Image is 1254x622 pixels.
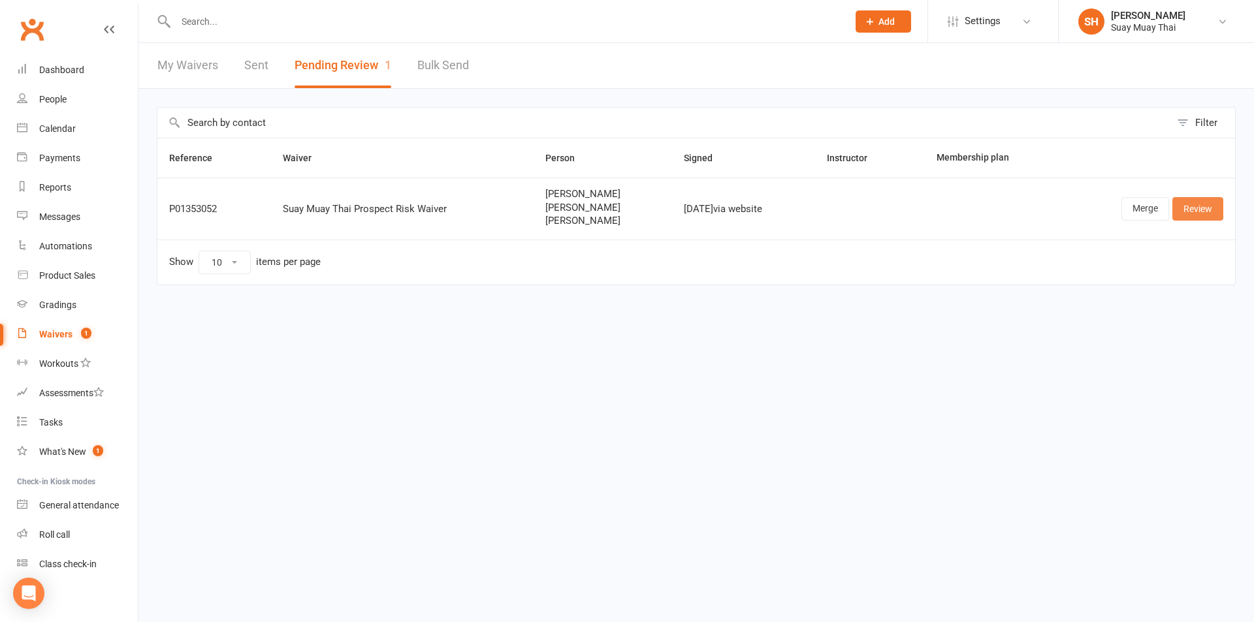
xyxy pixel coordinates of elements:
a: Merge [1121,197,1169,221]
div: Open Intercom Messenger [13,578,44,609]
button: Person [545,150,589,166]
span: [PERSON_NAME] [545,202,660,213]
div: Suay Muay Thai Prospect Risk Waiver [283,204,522,215]
a: Clubworx [16,13,48,46]
div: What's New [39,446,86,457]
span: [PERSON_NAME] [545,189,660,200]
div: SH [1078,8,1104,35]
button: Add [856,10,911,33]
div: Messages [39,211,80,222]
div: Assessments [39,388,104,398]
a: Product Sales [17,261,138,290]
div: Class check-in [39,559,97,569]
div: Calendar [39,123,76,134]
a: Dashboard [17,55,138,85]
div: Automations [39,241,92,251]
button: Filter [1170,108,1235,138]
span: [PERSON_NAME] [545,215,660,226]
span: Add [878,16,895,27]
div: [PERSON_NAME] [1111,10,1185,22]
a: Workouts [17,349,138,379]
a: Roll call [17,520,138,550]
input: Search by contact [157,108,1170,138]
div: Reports [39,182,71,193]
span: Reference [169,153,227,163]
div: Waivers [39,329,72,339]
input: Search... [172,12,839,31]
div: P01353052 [169,204,259,215]
a: Review [1172,197,1223,221]
div: Gradings [39,300,76,310]
a: Calendar [17,114,138,144]
a: People [17,85,138,114]
div: Roll call [39,529,70,540]
a: Messages [17,202,138,232]
a: General attendance kiosk mode [17,491,138,520]
div: Suay Muay Thai [1111,22,1185,33]
a: Sent [244,43,268,88]
a: What's New1 [17,437,138,467]
span: Instructor [827,153,882,163]
button: Reference [169,150,227,166]
button: Instructor [827,150,882,166]
div: Tasks [39,417,63,428]
a: Class kiosk mode [17,550,138,579]
span: 1 [385,58,391,72]
a: Payments [17,144,138,173]
button: Waiver [283,150,326,166]
div: Show [169,251,321,274]
div: People [39,94,67,104]
a: Waivers 1 [17,320,138,349]
th: Membership plan [925,138,1059,178]
a: Reports [17,173,138,202]
a: Bulk Send [417,43,469,88]
button: Pending Review1 [295,43,391,88]
div: [DATE] via website [684,204,803,215]
div: General attendance [39,500,119,510]
a: My Waivers [157,43,218,88]
button: Signed [684,150,727,166]
div: Product Sales [39,270,95,281]
a: Automations [17,232,138,261]
a: Gradings [17,290,138,320]
span: Settings [965,7,1001,36]
span: Signed [684,153,727,163]
div: Dashboard [39,65,84,75]
div: Workouts [39,358,78,369]
span: Person [545,153,589,163]
span: Waiver [283,153,326,163]
span: 1 [93,445,103,456]
div: Payments [39,153,80,163]
div: Filter [1195,115,1217,131]
span: 1 [81,328,91,339]
div: items per page [256,257,321,268]
a: Tasks [17,408,138,437]
a: Assessments [17,379,138,408]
